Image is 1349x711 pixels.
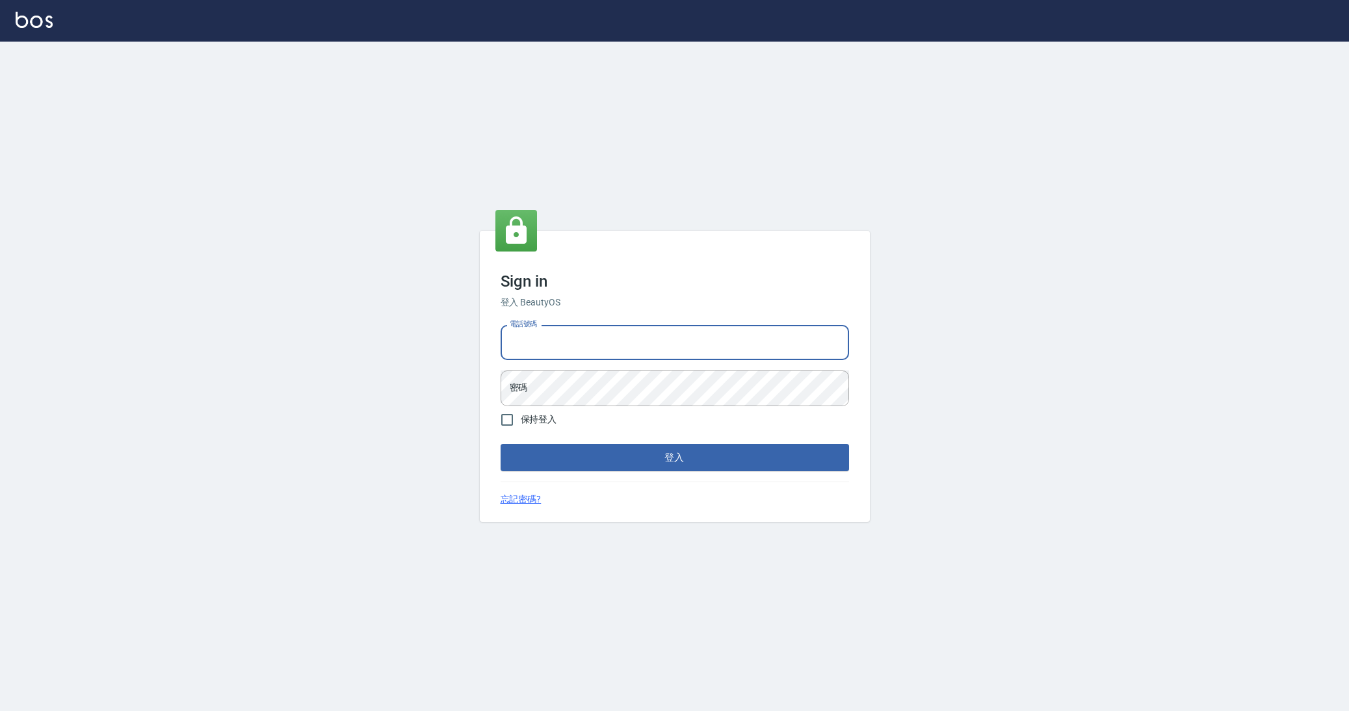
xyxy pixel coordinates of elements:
h3: Sign in [501,272,849,291]
button: 登入 [501,444,849,471]
h6: 登入 BeautyOS [501,296,849,309]
span: 保持登入 [521,413,557,426]
label: 電話號碼 [510,319,537,329]
img: Logo [16,12,53,28]
a: 忘記密碼? [501,493,542,506]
